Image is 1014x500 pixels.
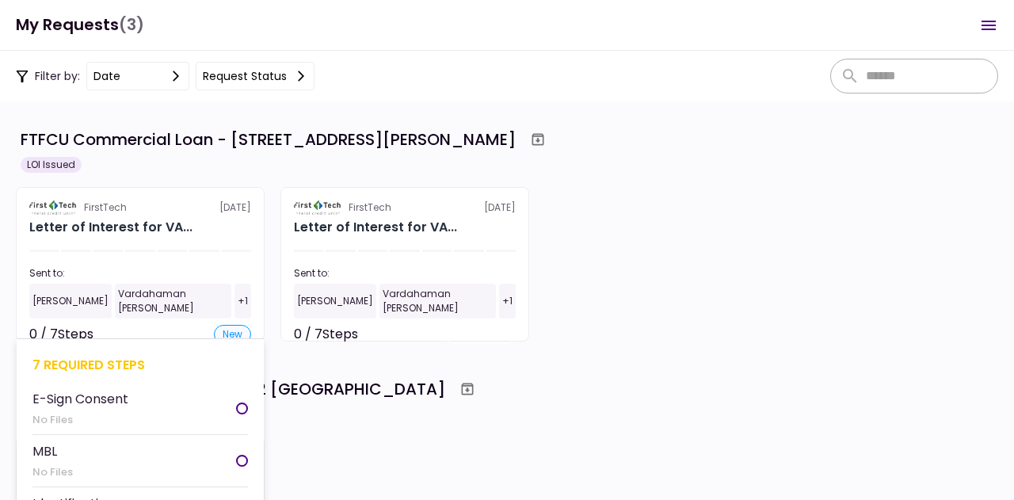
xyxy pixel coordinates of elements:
div: No Files [32,412,128,428]
div: E-Sign Consent [32,389,128,409]
div: 0 / 7 Steps [29,325,93,344]
div: Filter by: [16,62,314,90]
div: Vardahaman [PERSON_NAME] [115,284,231,319]
div: [PERSON_NAME] [29,284,112,319]
div: Letter of Interest for VAS REALTY, LLC 6227 Thompson Road [29,218,193,237]
img: Partner logo [294,200,342,215]
h1: My Requests [16,9,144,41]
div: Letter of Interest for VAS REALTY, LLC 6227 Thompson Road [294,218,457,237]
div: FTFCU Commercial Loan - [STREET_ADDRESS][PERSON_NAME] [21,128,516,151]
div: FirstTech [84,200,127,215]
button: Archive workflow [524,125,552,154]
button: Open menu [970,6,1008,44]
div: Sent to: [29,266,251,281]
div: Not started [444,325,516,344]
div: LOI Issued [21,157,82,173]
button: date [86,62,189,90]
div: +1 [499,284,516,319]
div: [DATE] [294,200,516,215]
button: Archive workflow [453,375,482,403]
div: [PERSON_NAME] [294,284,376,319]
div: 7 required steps [32,355,248,375]
div: 0 / 7 Steps [294,325,358,344]
div: MBL [32,441,73,461]
div: new [214,325,251,344]
div: FirstTech [349,200,391,215]
img: Partner logo [29,200,78,215]
div: Vardahaman [PERSON_NAME] [379,284,496,319]
div: date [93,67,120,85]
span: (3) [119,9,144,41]
div: [DATE] [29,200,251,215]
div: +1 [234,284,251,319]
button: Request status [196,62,314,90]
div: No Files [32,464,73,480]
div: Sent to: [294,266,516,281]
